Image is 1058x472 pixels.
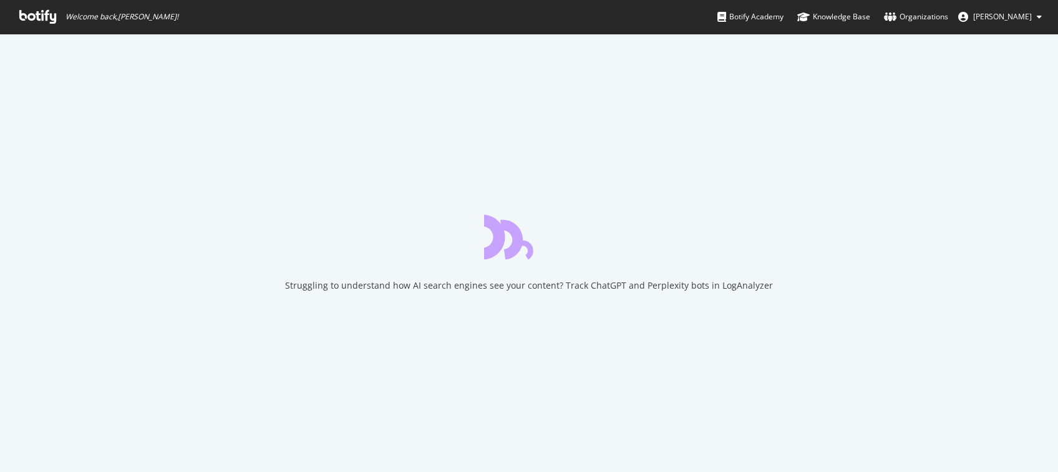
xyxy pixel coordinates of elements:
[973,11,1032,22] span: David Braconnier
[948,7,1052,27] button: [PERSON_NAME]
[884,11,948,23] div: Organizations
[717,11,784,23] div: Botify Academy
[484,214,574,259] div: animation
[797,11,870,23] div: Knowledge Base
[285,279,773,292] div: Struggling to understand how AI search engines see your content? Track ChatGPT and Perplexity bot...
[66,12,178,22] span: Welcome back, [PERSON_NAME] !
